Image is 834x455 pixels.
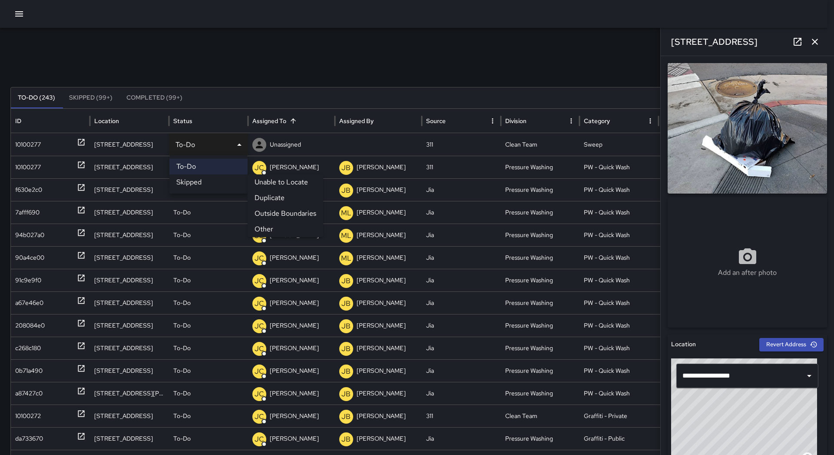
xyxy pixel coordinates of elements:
[248,190,323,206] li: Duplicate
[169,159,248,174] li: To-Do
[248,206,323,221] li: Outside Boundaries
[248,221,323,237] li: Other
[169,174,248,190] li: Skipped
[248,174,323,190] li: Unable to Locate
